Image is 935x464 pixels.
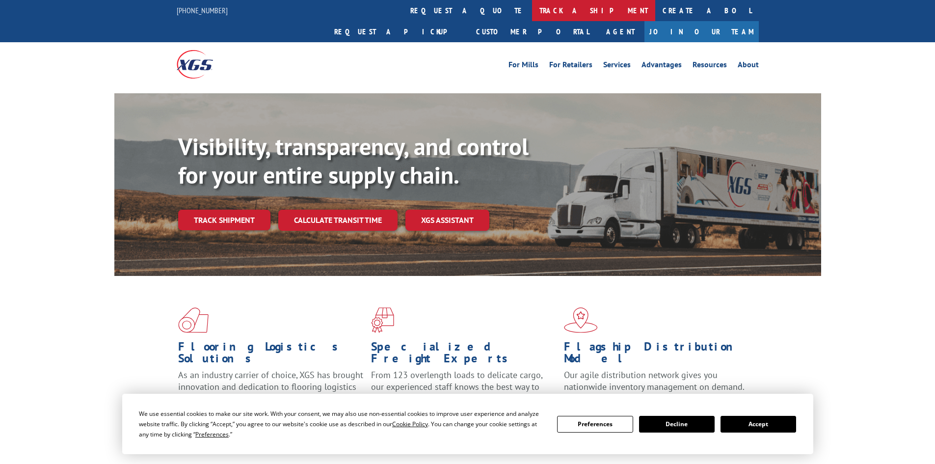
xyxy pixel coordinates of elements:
img: xgs-icon-focused-on-flooring-red [371,307,394,333]
a: Advantages [641,61,682,72]
a: Services [603,61,631,72]
a: For Retailers [549,61,592,72]
button: Preferences [557,416,633,433]
a: Calculate transit time [278,210,398,231]
img: xgs-icon-total-supply-chain-intelligence-red [178,307,209,333]
span: Preferences [195,430,229,438]
a: For Mills [508,61,538,72]
a: Join Our Team [644,21,759,42]
a: Agent [596,21,644,42]
h1: Specialized Freight Experts [371,341,557,369]
a: Resources [693,61,727,72]
div: Cookie Consent Prompt [122,394,813,454]
a: Track shipment [178,210,270,230]
span: Our agile distribution network gives you nationwide inventory management on demand. [564,369,745,392]
button: Accept [721,416,796,433]
button: Decline [639,416,715,433]
h1: Flooring Logistics Solutions [178,341,364,369]
a: About [738,61,759,72]
a: Customer Portal [469,21,596,42]
a: XGS ASSISTANT [405,210,489,231]
a: Request a pickup [327,21,469,42]
b: Visibility, transparency, and control for your entire supply chain. [178,131,529,190]
span: As an industry carrier of choice, XGS has brought innovation and dedication to flooring logistics... [178,369,363,404]
a: [PHONE_NUMBER] [177,5,228,15]
span: Cookie Policy [392,420,428,428]
p: From 123 overlength loads to delicate cargo, our experienced staff knows the best way to move you... [371,369,557,413]
h1: Flagship Distribution Model [564,341,749,369]
img: xgs-icon-flagship-distribution-model-red [564,307,598,333]
div: We use essential cookies to make our site work. With your consent, we may also use non-essential ... [139,409,545,439]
